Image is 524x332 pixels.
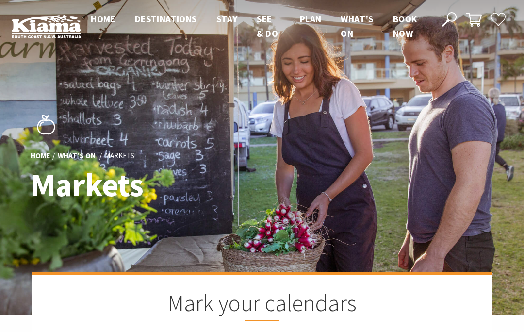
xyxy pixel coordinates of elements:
img: Kiama Logo [12,15,81,38]
span: What’s On [341,13,373,39]
li: Markets [105,150,134,162]
span: Destinations [135,13,197,25]
a: Home [31,151,50,161]
h1: Markets [31,167,305,202]
span: See & Do [257,13,278,39]
nav: Main Menu [81,12,431,41]
span: Home [91,13,115,25]
span: Plan [300,13,322,25]
span: Book now [393,13,417,39]
a: What’s On [58,151,96,161]
h2: Mark your calendars [80,289,444,321]
span: Stay [216,13,238,25]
